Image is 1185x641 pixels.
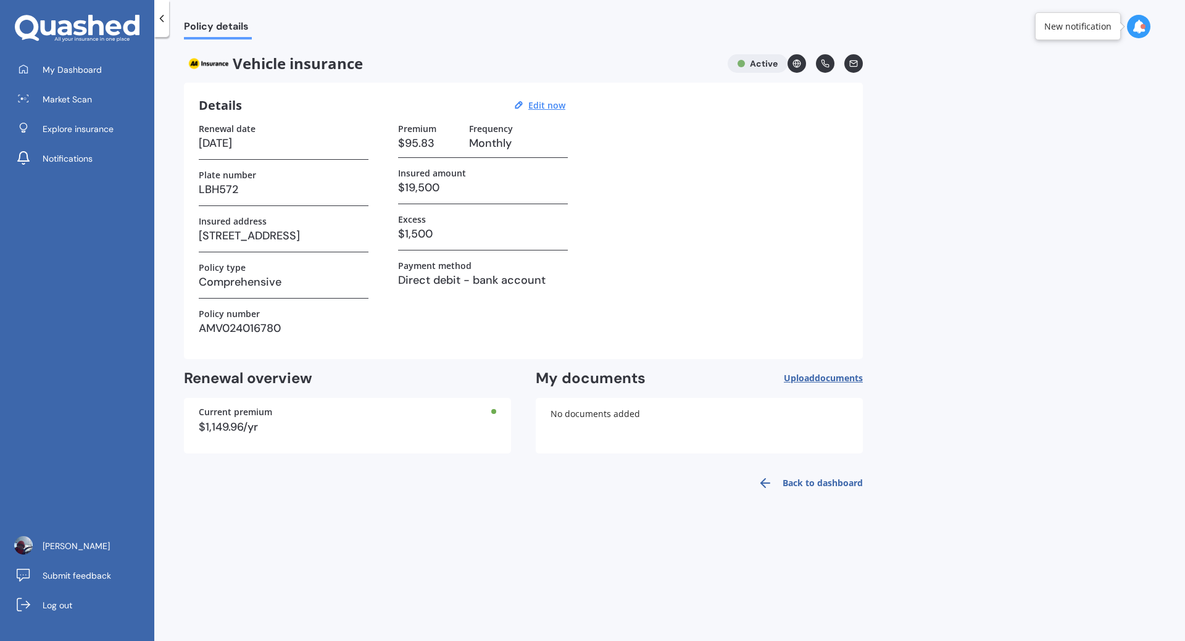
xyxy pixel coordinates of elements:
[199,308,260,319] label: Policy number
[9,563,154,588] a: Submit feedback
[1044,20,1112,33] div: New notification
[199,262,246,273] label: Policy type
[536,398,863,453] div: No documents added
[784,369,863,388] button: Uploaddocuments
[398,123,436,134] label: Premium
[199,226,368,245] h3: [STREET_ADDRESS]
[815,372,863,384] span: documents
[199,408,496,416] div: Current premium
[525,100,569,111] button: Edit now
[9,593,154,618] a: Log out
[199,97,242,114] h3: Details
[528,99,565,111] u: Edit now
[398,178,568,197] h3: $19,500
[184,369,511,388] h2: Renewal overview
[199,319,368,337] h3: AMV024016780
[184,54,718,73] span: Vehicle insurance
[43,599,72,611] span: Log out
[398,271,568,289] h3: Direct debit - bank account
[199,180,368,199] h3: LBH572
[199,421,496,432] div: $1,149.96/yr
[398,260,472,271] label: Payment method
[14,536,33,555] img: ACg8ocKPmSyaS5lVJzuU_oi88GE5Fzn5Hp7zGt2bYTBW0Abq0x_qiHtxJA=s96-c
[398,168,466,178] label: Insured amount
[9,87,154,112] a: Market Scan
[536,369,646,388] h2: My documents
[9,117,154,141] a: Explore insurance
[43,152,93,165] span: Notifications
[469,123,513,134] label: Frequency
[9,534,154,558] a: [PERSON_NAME]
[469,134,568,152] h3: Monthly
[750,468,863,498] a: Back to dashboard
[184,20,252,37] span: Policy details
[398,214,426,225] label: Excess
[184,54,233,73] img: AA.webp
[199,216,267,226] label: Insured address
[43,93,92,105] span: Market Scan
[784,373,863,383] span: Upload
[43,569,111,582] span: Submit feedback
[199,123,256,134] label: Renewal date
[9,57,154,82] a: My Dashboard
[43,540,110,552] span: [PERSON_NAME]
[199,170,256,180] label: Plate number
[398,225,568,243] h3: $1,500
[43,64,102,76] span: My Dashboard
[199,273,368,291] h3: Comprehensive
[9,146,154,171] a: Notifications
[43,123,114,135] span: Explore insurance
[398,134,459,152] h3: $95.83
[199,134,368,152] h3: [DATE]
